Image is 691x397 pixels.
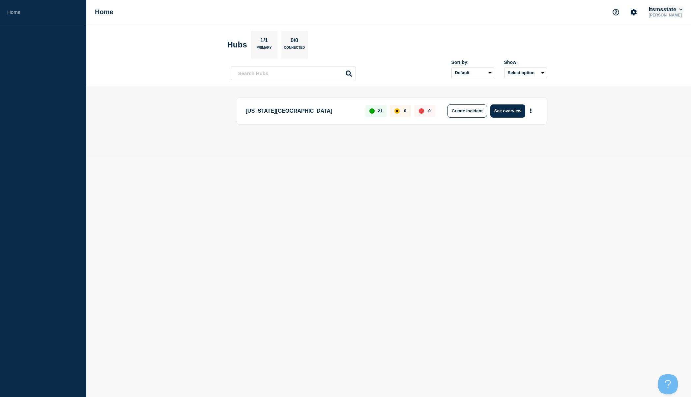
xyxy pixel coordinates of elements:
button: Create incident [447,104,487,118]
input: Search Hubs [231,67,356,80]
h2: Hubs [227,40,247,49]
p: [US_STATE][GEOGRAPHIC_DATA] [246,104,358,118]
button: More actions [527,105,535,117]
p: Connected [284,46,305,53]
div: down [419,108,424,114]
p: 1/1 [258,37,271,46]
div: affected [394,108,400,114]
p: 0 [428,108,431,113]
button: Account settings [627,5,641,19]
iframe: Help Scout Beacon - Open [658,374,678,394]
button: Select option [504,68,547,78]
select: Sort by [451,68,494,78]
div: up [369,108,375,114]
p: [PERSON_NAME] [647,13,684,17]
p: 21 [378,108,382,113]
h1: Home [95,8,113,16]
div: Show: [504,60,547,65]
p: 0 [404,108,406,113]
button: itsmsstate [647,6,684,13]
div: Sort by: [451,60,494,65]
p: Primary [257,46,272,53]
p: 0/0 [288,37,301,46]
button: Support [609,5,623,19]
button: See overview [490,104,525,118]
